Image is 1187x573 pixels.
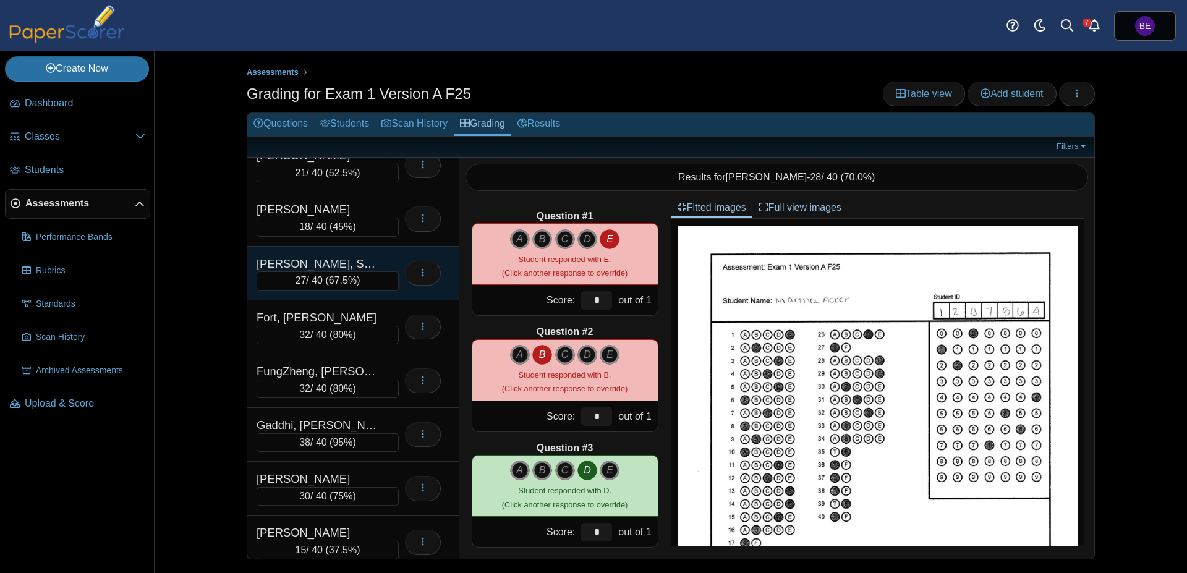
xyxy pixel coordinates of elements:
[600,345,619,365] i: E
[244,65,302,80] a: Assessments
[25,96,145,110] span: Dashboard
[532,461,552,480] i: B
[257,525,380,541] div: [PERSON_NAME]
[17,223,150,252] a: Performance Bands
[296,168,307,178] span: 21
[810,172,821,182] span: 28
[36,365,145,377] span: Archived Assessments
[5,56,149,81] a: Create New
[5,89,150,119] a: Dashboard
[537,441,593,455] b: Question #3
[532,229,552,249] i: B
[472,517,579,547] div: Score:
[1081,12,1108,40] a: Alerts
[257,271,399,290] div: / 40 ( )
[329,168,357,178] span: 52.5%
[333,383,352,394] span: 80%
[257,487,399,506] div: / 40 ( )
[519,370,611,380] span: Student responded with B.
[454,113,511,136] a: Grading
[1114,11,1176,41] a: Ben England
[510,345,530,365] i: A
[299,437,310,448] span: 38
[299,329,310,340] span: 32
[333,221,352,232] span: 45%
[17,323,150,352] a: Scan History
[17,256,150,286] a: Rubrics
[5,5,129,43] img: PaperScorer
[726,172,807,182] span: [PERSON_NAME]
[17,289,150,319] a: Standards
[532,345,552,365] i: B
[502,486,628,509] small: (Click another response to override)
[1139,22,1151,30] span: Ben England
[36,231,145,244] span: Performance Bands
[257,326,399,344] div: / 40 ( )
[511,113,566,136] a: Results
[17,356,150,386] a: Archived Assessments
[555,229,575,249] i: C
[36,265,145,277] span: Rubrics
[257,310,380,326] div: Fort, [PERSON_NAME]
[296,275,307,286] span: 27
[333,491,352,501] span: 75%
[5,389,150,419] a: Upload & Score
[257,256,380,272] div: [PERSON_NAME], Summer
[1135,16,1155,36] span: Ben England
[600,461,619,480] i: E
[844,172,872,182] span: 70.0%
[299,221,310,232] span: 18
[472,285,579,315] div: Score:
[615,401,657,431] div: out of 1
[981,88,1043,99] span: Add student
[25,197,135,210] span: Assessments
[314,113,375,136] a: Students
[329,545,357,555] span: 37.5%
[25,397,145,410] span: Upload & Score
[577,345,597,365] i: D
[247,113,314,136] a: Questions
[5,156,150,185] a: Students
[247,83,471,104] h1: Grading for Exam 1 Version A F25
[577,229,597,249] i: D
[510,229,530,249] i: A
[257,218,399,236] div: / 40 ( )
[296,545,307,555] span: 15
[472,401,579,431] div: Score:
[502,255,628,278] small: (Click another response to override)
[257,417,380,433] div: Gaddhi, [PERSON_NAME]
[299,491,310,501] span: 30
[615,285,657,315] div: out of 1
[257,433,399,452] div: / 40 ( )
[257,164,399,182] div: / 40 ( )
[5,189,150,219] a: Assessments
[1053,140,1091,153] a: Filters
[518,486,611,495] span: Student responded with D.
[537,557,593,571] b: Question #4
[883,82,965,106] a: Table view
[671,197,752,218] a: Fitted images
[329,275,357,286] span: 67.5%
[510,461,530,480] i: A
[257,471,380,487] div: [PERSON_NAME]
[752,197,848,218] a: Full view images
[537,325,593,339] b: Question #2
[25,130,135,143] span: Classes
[299,383,310,394] span: 32
[25,163,145,177] span: Students
[5,122,150,152] a: Classes
[333,329,352,340] span: 80%
[257,380,399,398] div: / 40 ( )
[555,461,575,480] i: C
[257,541,399,559] div: / 40 ( )
[257,363,380,380] div: FungZheng, [PERSON_NAME]
[600,229,619,249] i: E
[247,67,299,77] span: Assessments
[519,255,611,264] span: Student responded with E.
[577,461,597,480] i: D
[537,210,593,223] b: Question #1
[615,517,657,547] div: out of 1
[5,34,129,45] a: PaperScorer
[555,345,575,365] i: C
[968,82,1056,106] a: Add student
